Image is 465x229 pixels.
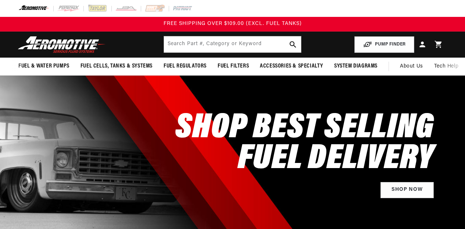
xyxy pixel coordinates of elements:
[285,36,301,52] button: search button
[18,62,69,70] span: Fuel & Water Pumps
[334,62,378,70] span: System Diagrams
[81,62,153,70] span: Fuel Cells, Tanks & Systems
[380,182,434,199] a: Shop Now
[16,36,108,53] img: Aeromotive
[429,58,464,75] summary: Tech Help
[158,58,212,75] summary: Fuel Regulators
[394,58,429,75] a: About Us
[400,63,423,69] span: About Us
[354,36,414,53] button: PUMP FINDER
[218,62,249,70] span: Fuel Filters
[13,58,75,75] summary: Fuel & Water Pumps
[212,58,254,75] summary: Fuel Filters
[164,62,207,70] span: Fuel Regulators
[164,21,302,26] span: FREE SHIPPING OVER $109.00 (EXCL. FUEL TANKS)
[75,58,158,75] summary: Fuel Cells, Tanks & Systems
[175,113,434,175] h2: SHOP BEST SELLING FUEL DELIVERY
[329,58,383,75] summary: System Diagrams
[254,58,329,75] summary: Accessories & Specialty
[434,62,458,70] span: Tech Help
[164,36,301,52] input: Search by Part Number, Category or Keyword
[260,62,323,70] span: Accessories & Specialty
